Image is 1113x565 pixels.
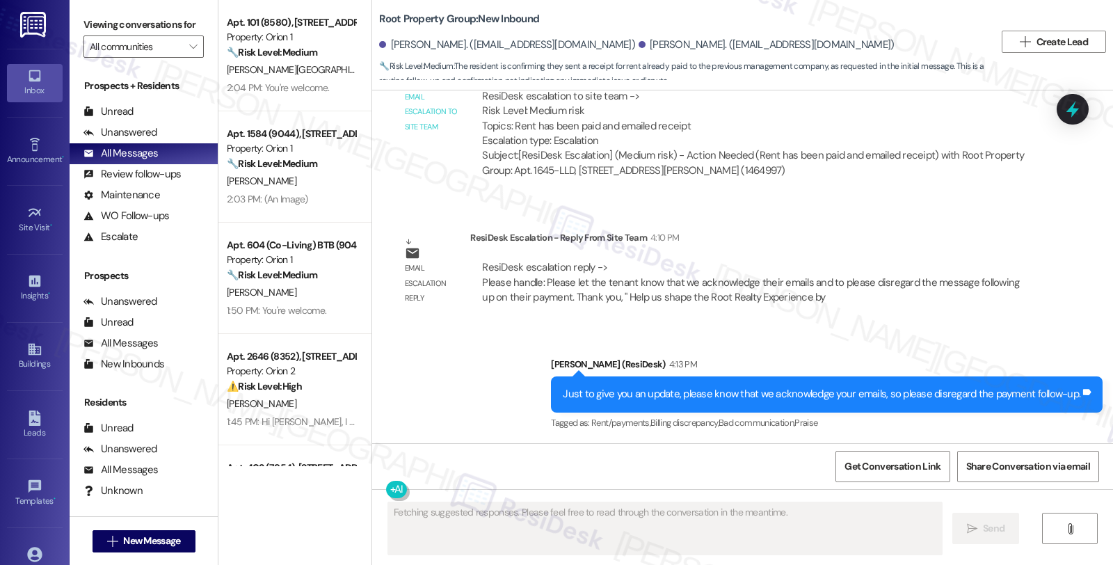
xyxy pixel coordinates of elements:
[83,484,143,498] div: Unknown
[482,148,1027,178] div: Subject: [ResiDesk Escalation] (Medium risk) - Action Needed (Rent has been paid and emailed rece...
[83,336,158,351] div: All Messages
[1020,36,1030,47] i: 
[482,89,1027,149] div: ResiDesk escalation to site team -> Risk Level: Medium risk Topics: Rent has been paid and emaile...
[227,380,302,392] strong: ⚠️ Risk Level: High
[107,536,118,547] i: 
[93,530,195,552] button: New Message
[7,475,63,512] a: Templates •
[70,395,218,410] div: Residents
[54,494,56,504] span: •
[835,451,950,482] button: Get Conversation Link
[7,406,63,444] a: Leads
[83,146,158,161] div: All Messages
[1002,31,1106,53] button: Create Lead
[227,30,355,45] div: Property: Orion 1
[966,459,1090,474] span: Share Conversation via email
[227,141,355,156] div: Property: Orion 1
[379,38,635,52] div: [PERSON_NAME]. ([EMAIL_ADDRESS][DOMAIN_NAME])
[379,61,453,72] strong: 🔧 Risk Level: Medium
[983,521,1004,536] span: Send
[83,421,134,436] div: Unread
[405,261,459,305] div: Email escalation reply
[227,304,326,317] div: 1:50 PM: You're welcome.
[227,286,296,299] span: [PERSON_NAME]
[83,315,134,330] div: Unread
[1036,35,1088,49] span: Create Lead
[20,12,49,38] img: ResiDesk Logo
[952,513,1020,544] button: Send
[227,364,355,379] div: Property: Orion 2
[647,230,679,245] div: 4:10 PM
[83,14,204,35] label: Viewing conversations for
[227,15,355,30] div: Apt. 101 (8580), [STREET_ADDRESS]
[48,289,50,299] span: •
[50,221,52,230] span: •
[379,59,995,89] span: : The resident is confirming they sent a receipt for rent already paid to the previous management...
[227,46,317,58] strong: 🔧 Risk Level: Medium
[90,35,182,58] input: All communities
[794,417,817,429] span: Praise
[70,269,218,283] div: Prospects
[551,357,1103,376] div: [PERSON_NAME] (ResiDesk)
[666,357,697,372] div: 4:13 PM
[388,502,942,555] textarea: Fetching suggested responses. Please feel free to read through the conversation in the meantime.
[83,188,160,202] div: Maintenance
[83,357,164,372] div: New Inbounds
[227,397,296,410] span: [PERSON_NAME]
[650,417,719,429] span: Billing discrepancy ,
[7,64,63,102] a: Inbox
[227,253,355,267] div: Property: Orion 1
[83,230,138,244] div: Escalate
[957,451,1099,482] button: Share Conversation via email
[83,167,181,182] div: Review follow-ups
[83,463,158,477] div: All Messages
[227,349,355,364] div: Apt. 2646 (8352), [STREET_ADDRESS]
[227,127,355,141] div: Apt. 1584 (9044), [STREET_ADDRESS]
[227,81,329,94] div: 2:04 PM: You're welcome.
[227,157,317,170] strong: 🔧 Risk Level: Medium
[70,79,218,93] div: Prospects + Residents
[7,269,63,307] a: Insights •
[7,337,63,375] a: Buildings
[591,417,650,429] span: Rent/payments ,
[482,260,1019,304] div: ResiDesk escalation reply -> Please handle: Please let the tenant know that we acknowledge their ...
[189,41,197,52] i: 
[227,193,308,205] div: 2:03 PM: (An Image)
[563,387,1080,401] div: Just to give you an update, please know that we acknowledge your emails, so please disregard the ...
[405,90,459,134] div: Email escalation to site team
[123,534,180,548] span: New Message
[227,238,355,253] div: Apt. 604 (Co-Living) BTB (9045), [STREET_ADDRESS]
[227,63,385,76] span: [PERSON_NAME][GEOGRAPHIC_DATA]
[83,442,157,456] div: Unanswered
[83,104,134,119] div: Unread
[227,461,355,475] div: Apt. 403 (7954), [STREET_ADDRESS]
[379,12,539,26] b: Root Property Group: New Inbound
[227,269,317,281] strong: 🔧 Risk Level: Medium
[62,152,64,162] span: •
[551,413,1103,433] div: Tagged as:
[83,294,157,309] div: Unanswered
[7,201,63,239] a: Site Visit •
[227,175,296,187] span: [PERSON_NAME]
[1065,523,1075,534] i: 
[844,459,940,474] span: Get Conversation Link
[639,38,895,52] div: [PERSON_NAME]. ([EMAIL_ADDRESS][DOMAIN_NAME])
[719,417,794,429] span: Bad communication ,
[967,523,977,534] i: 
[470,230,1039,250] div: ResiDesk Escalation - Reply From Site Team
[83,209,169,223] div: WO Follow-ups
[83,125,157,140] div: Unanswered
